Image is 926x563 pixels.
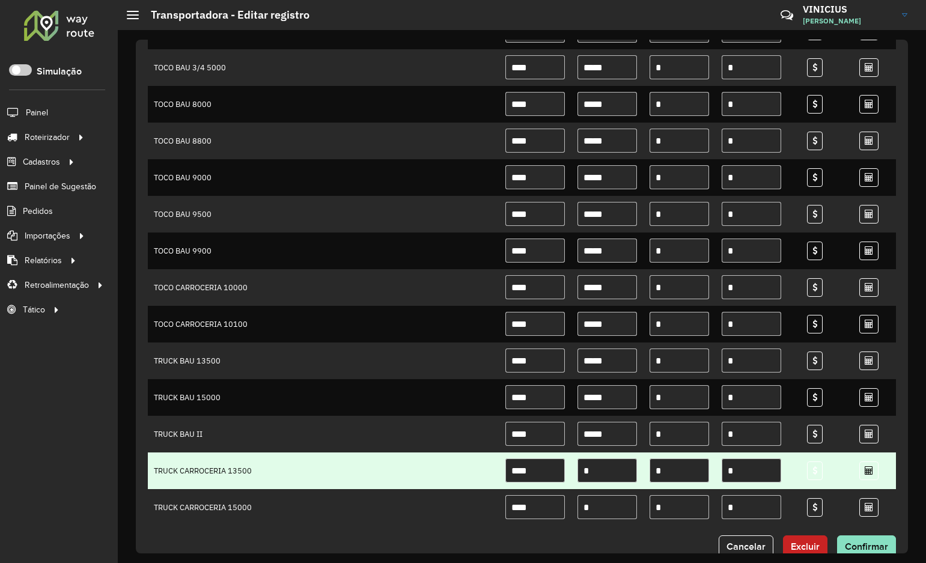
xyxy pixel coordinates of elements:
[719,535,773,558] button: Cancelar
[25,180,96,193] span: Painel de Sugestão
[783,535,827,558] button: Excluir
[139,8,309,22] h2: Transportadora - Editar registro
[148,49,499,86] td: TOCO BAU 3/4 5000
[148,233,499,269] td: TOCO BAU 9900
[37,64,82,79] label: Simulação
[148,306,499,342] td: TOCO CARROCERIA 10100
[148,86,499,123] td: TOCO BAU 8000
[26,106,48,119] span: Painel
[148,489,499,526] td: TRUCK CARROCERIA 15000
[148,452,499,489] td: TRUCK CARROCERIA 13500
[837,535,896,558] button: Confirmar
[774,2,800,28] a: Contato Rápido
[148,416,499,452] td: TRUCK BAU II
[25,230,70,242] span: Importações
[23,303,45,316] span: Tático
[148,342,499,379] td: TRUCK BAU 13500
[148,269,499,306] td: TOCO CARROCERIA 10000
[726,541,766,552] span: Cancelar
[845,541,888,552] span: Confirmar
[803,16,893,26] span: [PERSON_NAME]
[148,123,499,159] td: TOCO BAU 8800
[25,131,70,144] span: Roteirizador
[25,279,89,291] span: Retroalimentação
[23,156,60,168] span: Cadastros
[148,379,499,416] td: TRUCK BAU 15000
[791,541,820,552] span: Excluir
[148,196,499,233] td: TOCO BAU 9500
[803,4,893,15] h3: VINICIUS
[148,159,499,196] td: TOCO BAU 9000
[23,205,53,218] span: Pedidos
[25,254,62,267] span: Relatórios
